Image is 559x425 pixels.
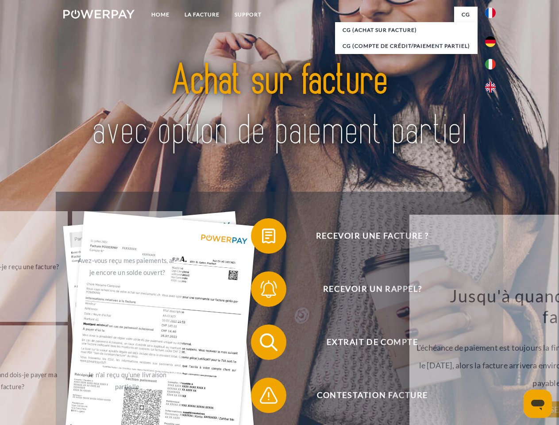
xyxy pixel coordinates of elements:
a: Support [227,7,269,23]
img: de [485,36,496,47]
iframe: Bouton de lancement de la fenêtre de messagerie [524,390,552,418]
img: title-powerpay_fr.svg [85,42,474,170]
a: CG [454,7,478,23]
span: Extrait de compte [264,325,481,360]
a: CG (Compte de crédit/paiement partiel) [335,38,478,54]
button: Contestation Facture [251,378,481,413]
img: qb_search.svg [258,331,280,353]
div: Avez-vous reçu mes paiements, ai-je encore un solde ouvert? [77,255,177,278]
button: Extrait de compte [251,325,481,360]
img: logo-powerpay-white.svg [63,10,135,19]
a: Home [144,7,177,23]
a: LA FACTURE [177,7,227,23]
img: en [485,82,496,93]
a: CG (achat sur facture) [335,22,478,38]
a: Avez-vous reçu mes paiements, ai-je encore un solde ouvert? [72,211,182,322]
div: Je n'ai reçu qu'une livraison partielle [77,369,177,393]
img: it [485,59,496,70]
img: fr [485,8,496,18]
img: qb_warning.svg [258,384,280,406]
span: Contestation Facture [264,378,481,413]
